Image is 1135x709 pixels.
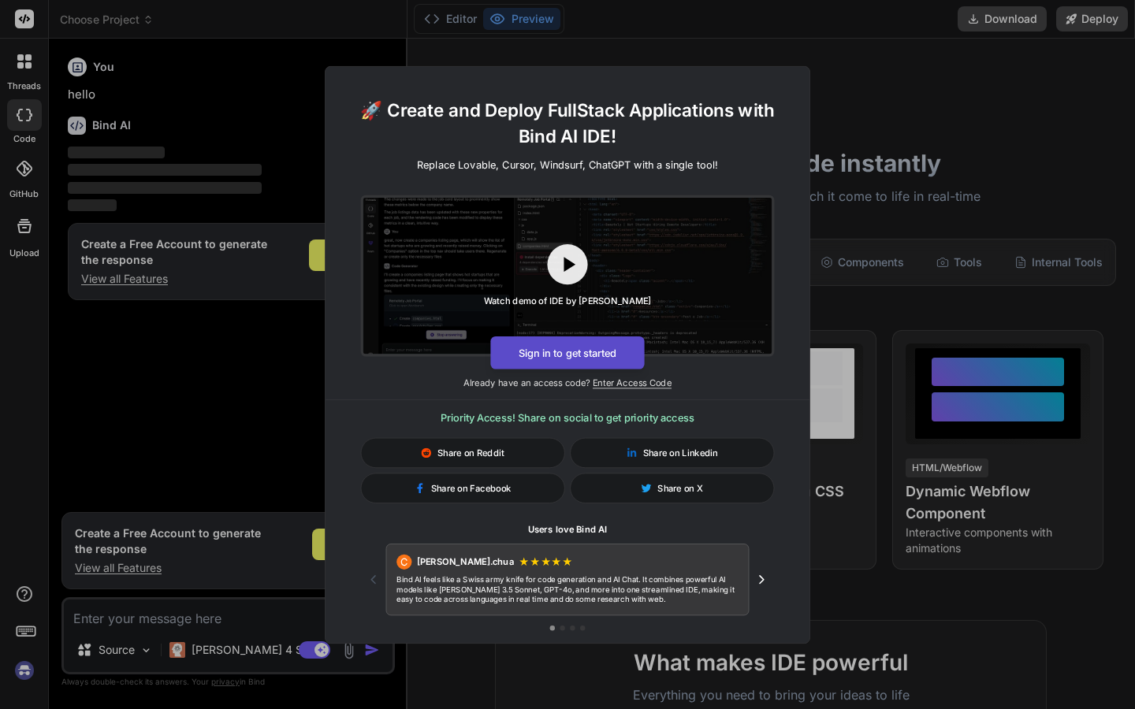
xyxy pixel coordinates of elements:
button: Previous testimonial [361,566,386,592]
h3: Priority Access! Share on social to get priority access [361,410,775,425]
p: Replace Lovable, Cursor, Windsurf, ChatGPT with a single tool! [417,157,718,172]
span: Share on Facebook [431,481,512,494]
span: ★ [530,554,541,569]
button: Sign in to get started [490,336,644,369]
p: Already have an access code? [326,377,809,389]
span: ★ [541,554,552,569]
h1: Users love Bind AI [361,523,775,536]
button: Go to testimonial 3 [570,625,575,630]
span: Enter Access Code [593,377,672,388]
span: ★ [519,554,530,569]
h1: 🚀 Create and Deploy FullStack Applications with Bind AI IDE! [345,96,789,149]
span: Share on Reddit [437,446,504,458]
button: Go to testimonial 2 [560,625,564,630]
div: Watch demo of IDE by [PERSON_NAME] [484,295,652,307]
button: Go to testimonial 4 [580,625,585,630]
div: C [396,554,411,569]
span: Share on X [657,481,703,494]
span: [PERSON_NAME].chua [417,555,514,568]
button: Next testimonial [749,566,774,592]
span: Share on Linkedin [643,446,718,458]
p: Bind AI feels like a Swiss army knife for code generation and AI Chat. It combines powerful AI mo... [396,574,739,604]
span: ★ [551,554,562,569]
button: Go to testimonial 1 [550,625,555,630]
span: ★ [562,554,573,569]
